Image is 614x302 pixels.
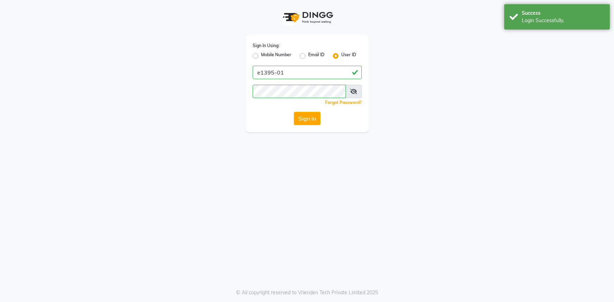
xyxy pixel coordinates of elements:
div: Login Successfully. [522,17,604,24]
label: Email ID [308,52,324,60]
label: Sign In Using: [253,43,279,49]
label: Mobile Number [261,52,291,60]
input: Username [253,85,346,98]
label: User ID [341,52,356,60]
a: Forgot Password? [325,100,362,105]
img: logo1.svg [279,7,335,28]
input: Username [253,66,362,79]
div: Success [522,9,604,17]
button: Sign In [294,112,321,125]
